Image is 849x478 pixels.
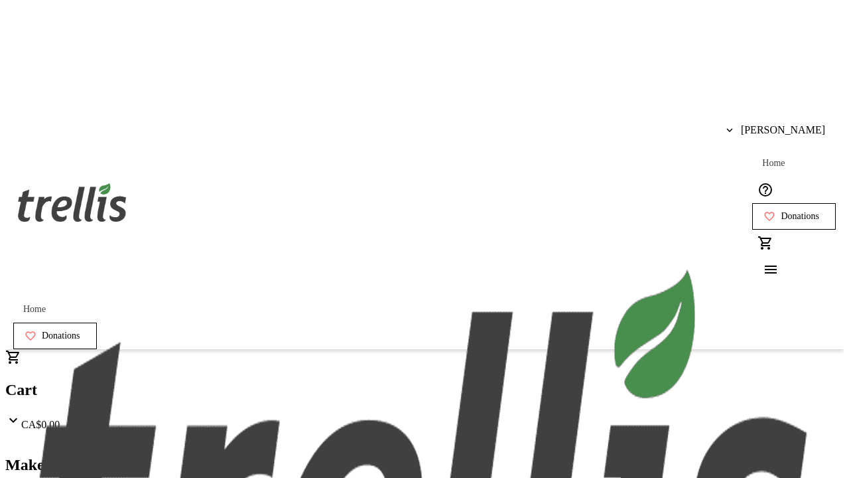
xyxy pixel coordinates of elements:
span: Home [762,158,785,169]
a: Home [752,150,795,177]
a: Home [13,296,56,323]
span: Donations [781,211,819,222]
span: [PERSON_NAME] [741,124,825,136]
a: Donations [13,323,97,349]
a: Donations [752,203,836,230]
span: Home [23,304,46,315]
span: Donations [42,331,80,341]
button: [PERSON_NAME] [716,117,836,143]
